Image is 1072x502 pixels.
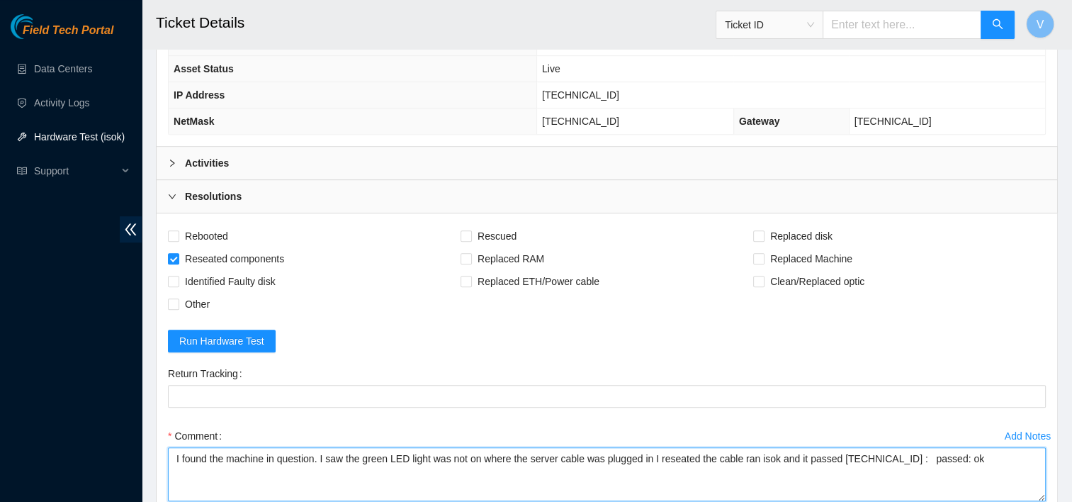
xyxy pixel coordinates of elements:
[542,116,619,127] span: [TECHNICAL_ID]
[168,362,248,385] label: Return Tracking
[854,116,932,127] span: [TECHNICAL_ID]
[17,166,27,176] span: read
[174,63,234,74] span: Asset Status
[157,147,1057,179] div: Activities
[472,225,522,247] span: Rescued
[34,97,90,108] a: Activity Logs
[34,63,92,74] a: Data Centers
[739,116,780,127] span: Gateway
[168,192,176,201] span: right
[179,225,234,247] span: Rebooted
[168,447,1046,501] textarea: Comment
[1004,425,1051,447] button: Add Notes
[185,189,242,204] b: Resolutions
[168,425,227,447] label: Comment
[179,293,215,316] span: Other
[120,216,142,242] span: double-left
[34,157,118,185] span: Support
[157,180,1057,213] div: Resolutions
[23,24,113,38] span: Field Tech Portal
[11,26,113,44] a: Akamai TechnologiesField Tech Portal
[1037,16,1044,33] span: V
[542,63,560,74] span: Live
[764,270,870,293] span: Clean/Replaced optic
[34,131,125,143] a: Hardware Test (isok)
[179,270,281,293] span: Identified Faulty disk
[168,385,1046,408] input: Return Tracking
[1005,431,1051,441] div: Add Notes
[1026,10,1054,38] button: V
[168,159,176,167] span: right
[179,333,264,349] span: Run Hardware Test
[725,14,814,35] span: Ticket ID
[168,330,276,352] button: Run Hardware Test
[11,14,72,39] img: Akamai Technologies
[179,247,290,270] span: Reseated components
[174,89,225,101] span: IP Address
[174,116,215,127] span: NetMask
[764,247,858,270] span: Replaced Machine
[823,11,981,39] input: Enter text here...
[992,18,1003,32] span: search
[472,247,550,270] span: Replaced RAM
[472,270,605,293] span: Replaced ETH/Power cable
[981,11,1015,39] button: search
[764,225,838,247] span: Replaced disk
[542,89,619,101] span: [TECHNICAL_ID]
[185,155,229,171] b: Activities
